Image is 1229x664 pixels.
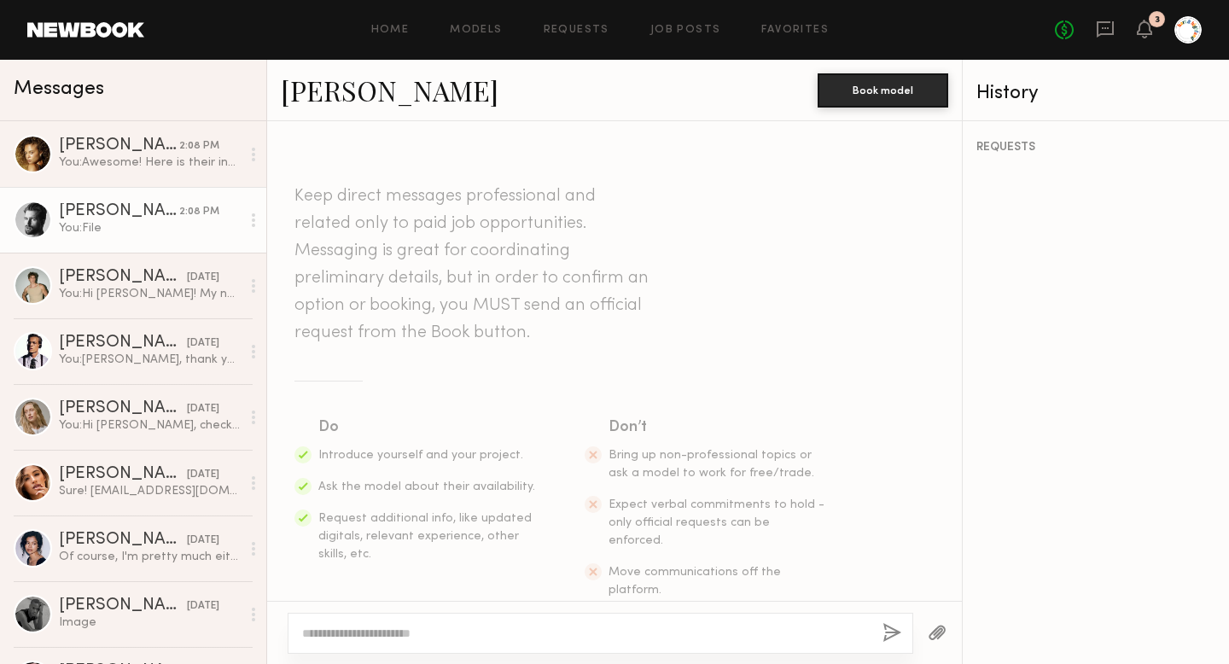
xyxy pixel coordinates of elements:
[818,73,948,108] button: Book model
[371,25,410,36] a: Home
[318,416,537,440] div: Do
[179,204,219,220] div: 2:08 PM
[59,400,187,417] div: [PERSON_NAME]
[281,72,498,108] a: [PERSON_NAME]
[59,203,179,220] div: [PERSON_NAME]
[187,335,219,352] div: [DATE]
[609,450,814,479] span: Bring up non-professional topics or ask a model to work for free/trade.
[318,481,535,492] span: Ask the model about their availability.
[59,417,241,434] div: You: Hi [PERSON_NAME], checking in on this! Thank you!
[59,614,241,631] div: Image
[59,549,241,565] div: Of course, I'm pretty much either a small or extra small in tops and a small in bottoms but here ...
[650,25,721,36] a: Job Posts
[59,286,241,302] div: You: Hi [PERSON_NAME]! My name is [PERSON_NAME] – I work at a creative agency in [GEOGRAPHIC_DATA...
[59,466,187,483] div: [PERSON_NAME]
[59,597,187,614] div: [PERSON_NAME]
[294,183,653,347] header: Keep direct messages professional and related only to paid job opportunities. Messaging is great ...
[609,416,827,440] div: Don’t
[818,82,948,96] a: Book model
[59,532,187,549] div: [PERSON_NAME]
[976,142,1215,154] div: REQUESTS
[1155,15,1160,25] div: 3
[59,352,241,368] div: You: [PERSON_NAME], thank you for getting back to me, [PERSON_NAME]!
[179,138,219,154] div: 2:08 PM
[187,467,219,483] div: [DATE]
[59,269,187,286] div: [PERSON_NAME]
[761,25,829,36] a: Favorites
[14,79,104,99] span: Messages
[450,25,502,36] a: Models
[59,220,241,236] div: You: File
[59,483,241,499] div: Sure! [EMAIL_ADDRESS][DOMAIN_NAME]
[59,335,187,352] div: [PERSON_NAME]
[609,567,781,596] span: Move communications off the platform.
[59,154,241,171] div: You: Awesome! Here is their inspo and mood board deck that talk a little bit more about the brand...
[59,137,179,154] div: [PERSON_NAME]
[544,25,609,36] a: Requests
[187,598,219,614] div: [DATE]
[318,450,523,461] span: Introduce yourself and your project.
[976,84,1215,103] div: History
[187,270,219,286] div: [DATE]
[609,499,824,546] span: Expect verbal commitments to hold - only official requests can be enforced.
[318,513,532,560] span: Request additional info, like updated digitals, relevant experience, other skills, etc.
[187,401,219,417] div: [DATE]
[187,533,219,549] div: [DATE]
